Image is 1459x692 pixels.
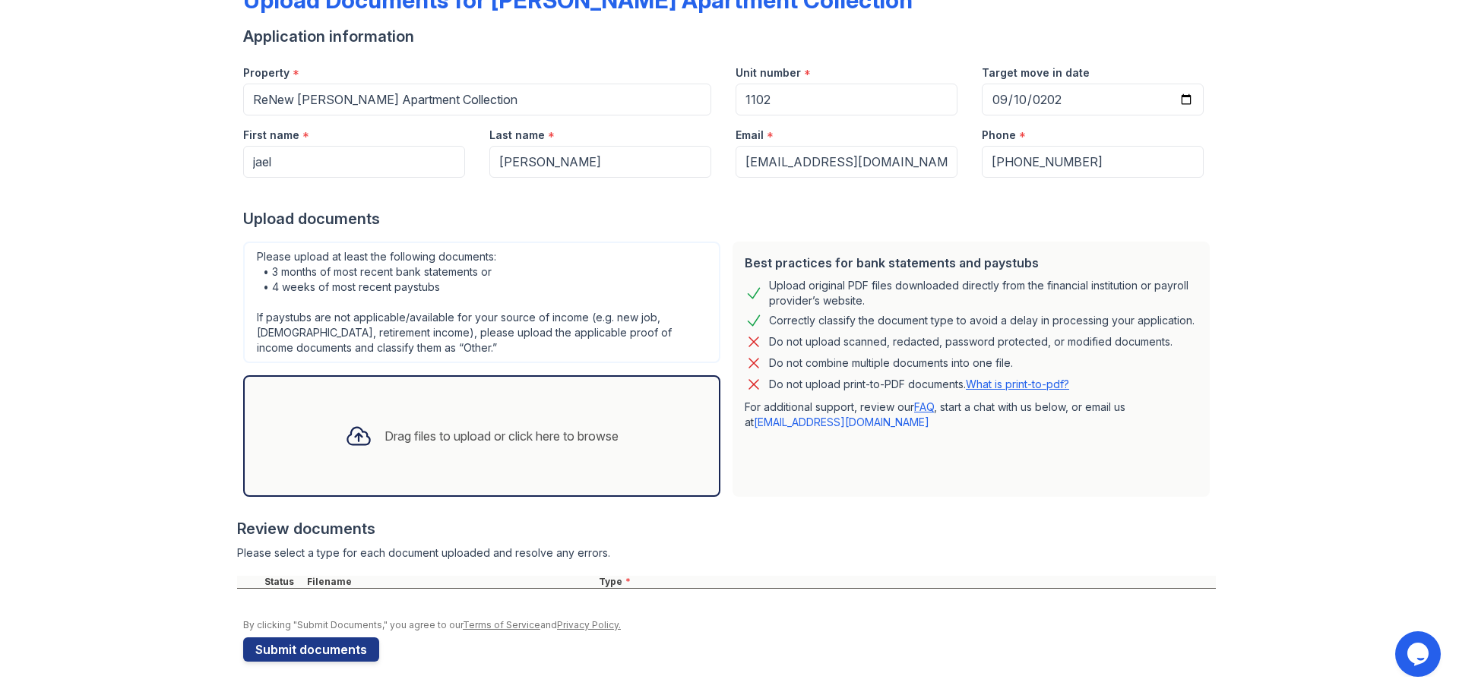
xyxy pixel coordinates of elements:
div: Best practices for bank statements and paystubs [745,254,1198,272]
a: Privacy Policy. [557,619,621,630]
div: Status [261,576,304,588]
a: What is print-to-pdf? [966,378,1069,390]
div: Correctly classify the document type to avoid a delay in processing your application. [769,311,1195,330]
a: Terms of Service [463,619,540,630]
label: Last name [489,128,545,143]
label: Phone [982,128,1016,143]
div: Upload original PDF files downloaded directly from the financial institution or payroll provider’... [769,278,1198,308]
div: Please upload at least the following documents: • 3 months of most recent bank statements or • 4 ... [243,242,720,363]
iframe: chat widget [1395,631,1444,677]
div: Review documents [237,518,1216,539]
a: FAQ [914,400,934,413]
p: For additional support, review our , start a chat with us below, or email us at [745,400,1198,430]
label: Target move in date [982,65,1090,81]
div: Do not upload scanned, redacted, password protected, or modified documents. [769,333,1173,351]
a: [EMAIL_ADDRESS][DOMAIN_NAME] [754,416,929,428]
div: Application information [243,26,1216,47]
div: Do not combine multiple documents into one file. [769,354,1013,372]
label: Unit number [736,65,801,81]
button: Submit documents [243,637,379,662]
div: Upload documents [243,208,1216,229]
div: Filename [304,576,596,588]
label: Email [736,128,764,143]
p: Do not upload print-to-PDF documents. [769,377,1069,392]
label: First name [243,128,299,143]
div: By clicking "Submit Documents," you agree to our and [243,619,1216,631]
label: Property [243,65,290,81]
div: Type [596,576,1216,588]
div: Drag files to upload or click here to browse [385,427,619,445]
div: Please select a type for each document uploaded and resolve any errors. [237,545,1216,561]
